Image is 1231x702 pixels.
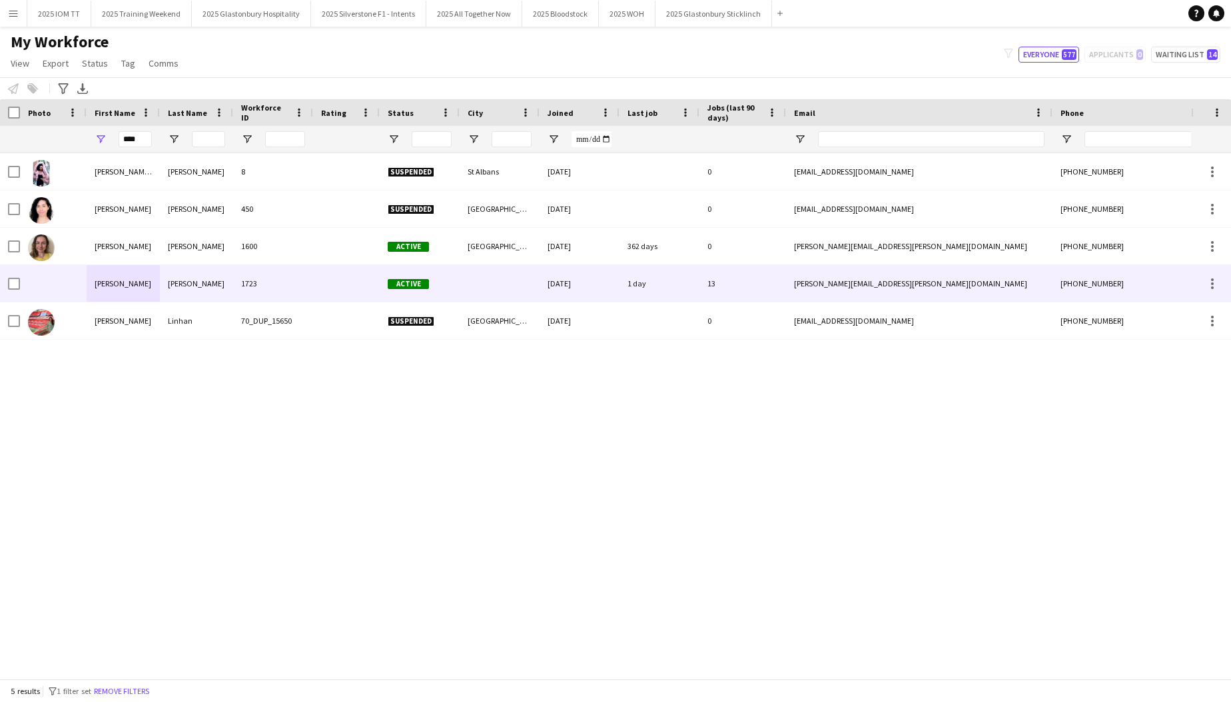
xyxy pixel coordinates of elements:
button: Open Filter Menu [168,133,180,145]
div: St Albans [460,153,540,190]
div: [DATE] [540,153,619,190]
button: 2025 Glastonbury Sticklinch [655,1,772,27]
span: Photo [28,108,51,118]
button: 2025 Bloodstock [522,1,599,27]
a: Export [37,55,74,72]
button: Remove filters [91,684,152,699]
div: 70_DUP_15650 [233,302,313,339]
div: [PERSON_NAME] [87,190,160,227]
div: 1723 [233,265,313,302]
div: [PERSON_NAME] [160,265,233,302]
span: 14 [1207,49,1218,60]
div: Linhan [160,302,233,339]
a: View [5,55,35,72]
span: Workforce ID [241,103,289,123]
button: Waiting list14 [1151,47,1220,63]
span: Suspended [388,316,434,326]
div: [PERSON_NAME] [87,302,160,339]
button: Open Filter Menu [388,133,400,145]
input: Status Filter Input [412,131,452,147]
input: Last Name Filter Input [192,131,225,147]
div: [PERSON_NAME] [87,228,160,264]
input: Workforce ID Filter Input [265,131,305,147]
div: [PERSON_NAME][EMAIL_ADDRESS][PERSON_NAME][DOMAIN_NAME] [786,265,1052,302]
div: 1600 [233,228,313,264]
span: My Workforce [11,32,109,52]
div: [PERSON_NAME] [PERSON_NAME] [87,153,160,190]
input: Phone Filter Input [1084,131,1215,147]
a: Comms [143,55,184,72]
input: City Filter Input [492,131,532,147]
span: Active [388,279,429,289]
div: [PHONE_NUMBER] [1052,302,1223,339]
div: 0 [699,302,786,339]
div: [PERSON_NAME] [160,190,233,227]
span: City [468,108,483,118]
span: 1 filter set [57,686,91,696]
button: 2025 Training Weekend [91,1,192,27]
input: Email Filter Input [818,131,1044,147]
span: 577 [1062,49,1076,60]
span: Last job [627,108,657,118]
div: [GEOGRAPHIC_DATA] [460,302,540,339]
span: View [11,57,29,69]
div: [PERSON_NAME] [160,153,233,190]
div: 0 [699,228,786,264]
div: [DATE] [540,228,619,264]
span: Status [82,57,108,69]
input: First Name Filter Input [119,131,152,147]
app-action-btn: Export XLSX [75,81,91,97]
img: Daisy Marisa Abrego [28,160,55,186]
button: Open Filter Menu [794,133,806,145]
button: Open Filter Menu [468,133,480,145]
span: Phone [1060,108,1084,118]
button: 2025 Silverstone F1 - Intents [311,1,426,27]
span: Suspended [388,167,434,177]
div: 362 days [619,228,699,264]
div: [EMAIL_ADDRESS][DOMAIN_NAME] [786,302,1052,339]
div: 0 [699,153,786,190]
div: 450 [233,190,313,227]
div: [PHONE_NUMBER] [1052,153,1223,190]
div: [PHONE_NUMBER] [1052,190,1223,227]
img: Leticia Maria Rodriguez Moreno [28,197,55,224]
button: Open Filter Menu [1060,133,1072,145]
button: 2025 IOM TT [27,1,91,27]
div: [PHONE_NUMBER] [1052,265,1223,302]
div: [GEOGRAPHIC_DATA] [460,228,540,264]
input: Joined Filter Input [572,131,612,147]
div: 8 [233,153,313,190]
div: [EMAIL_ADDRESS][DOMAIN_NAME] [786,153,1052,190]
div: [GEOGRAPHIC_DATA] [460,190,540,227]
div: [PERSON_NAME] [160,228,233,264]
button: Open Filter Menu [548,133,560,145]
button: 2025 WOH [599,1,655,27]
span: Rating [321,108,346,118]
button: Open Filter Menu [95,133,107,145]
a: Tag [116,55,141,72]
div: [DATE] [540,190,619,227]
span: Status [388,108,414,118]
span: Active [388,242,429,252]
img: Mariana Linhan [28,309,55,336]
button: Everyone577 [1019,47,1079,63]
div: 13 [699,265,786,302]
button: 2025 Glastonbury Hospitality [192,1,311,27]
div: [EMAIL_ADDRESS][DOMAIN_NAME] [786,190,1052,227]
div: [DATE] [540,302,619,339]
div: [PERSON_NAME][EMAIL_ADDRESS][PERSON_NAME][DOMAIN_NAME] [786,228,1052,264]
div: [PHONE_NUMBER] [1052,228,1223,264]
a: Status [77,55,113,72]
app-action-btn: Advanced filters [55,81,71,97]
div: [DATE] [540,265,619,302]
div: 1 day [619,265,699,302]
span: Tag [121,57,135,69]
span: Export [43,57,69,69]
div: 0 [699,190,786,227]
span: Comms [149,57,179,69]
img: Maria McGoff [28,234,55,261]
span: Suspended [388,204,434,214]
button: 2025 All Together Now [426,1,522,27]
div: [PERSON_NAME] [87,265,160,302]
span: Joined [548,108,574,118]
